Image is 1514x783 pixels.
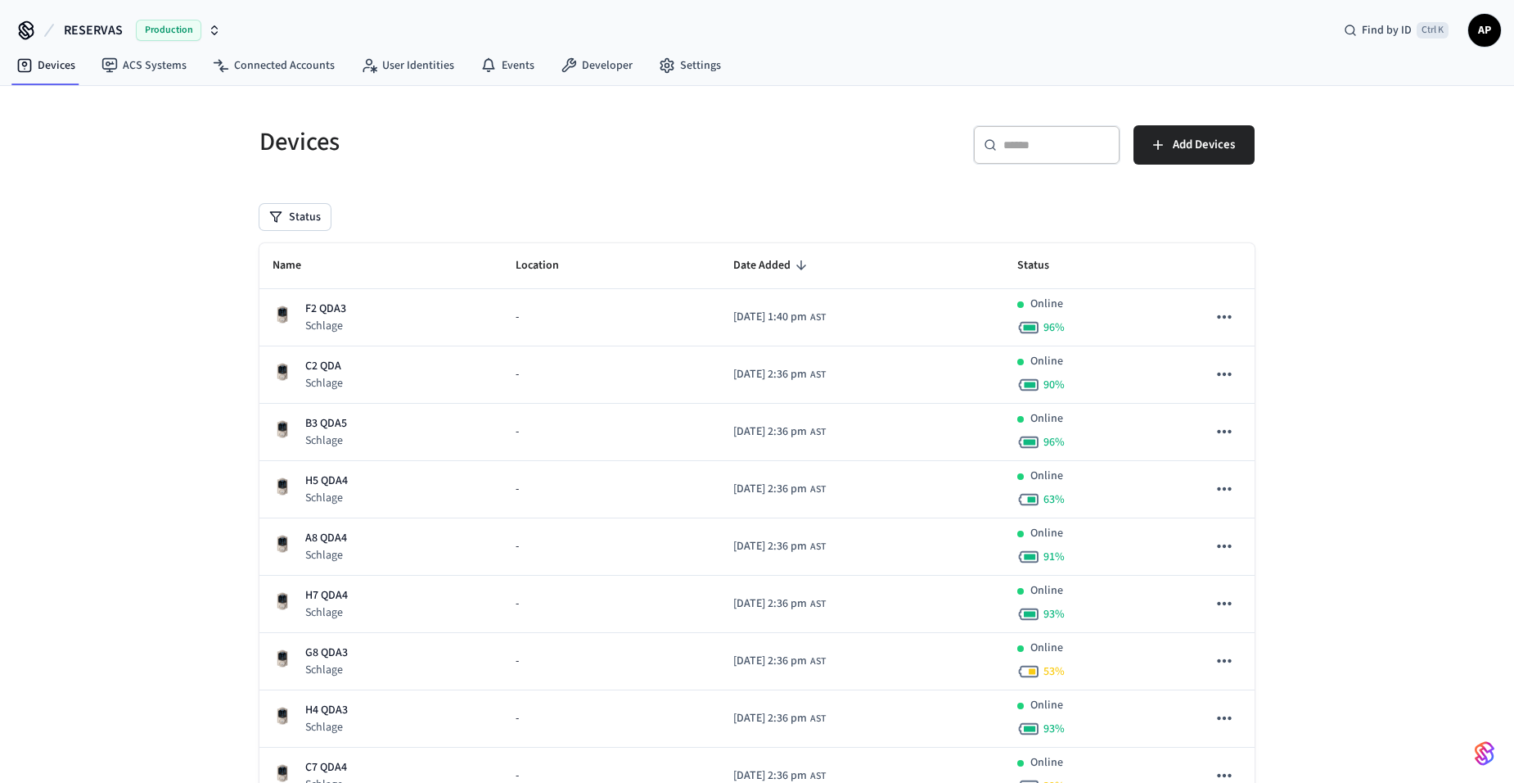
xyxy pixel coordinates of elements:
[305,358,343,375] p: C2 QDA
[273,591,292,611] img: Schlage Sense Smart Deadbolt with Camelot Trim, Front
[273,649,292,668] img: Schlage Sense Smart Deadbolt with Camelot Trim, Front
[733,595,826,613] div: America/Santo_Domingo
[810,482,826,497] span: AST
[1043,721,1065,737] span: 93 %
[733,253,812,278] span: Date Added
[733,538,826,555] div: America/Santo_Domingo
[273,305,292,324] img: Schlage Sense Smart Deadbolt with Camelot Trim, Front
[733,481,826,498] div: America/Santo_Domingo
[810,654,826,669] span: AST
[1043,663,1065,680] span: 53 %
[1030,410,1063,428] p: Online
[516,309,519,326] span: -
[305,702,348,719] p: H4 QDA3
[1043,377,1065,393] span: 90 %
[733,366,826,383] div: America/Santo_Domingo
[1470,16,1499,45] span: AP
[305,415,347,432] p: B3 QDA5
[733,366,807,383] span: [DATE] 2:36 pm
[273,253,322,278] span: Name
[348,51,467,80] a: User Identities
[516,253,580,278] span: Location
[259,204,331,230] button: Status
[516,595,519,613] span: -
[516,366,519,383] span: -
[733,481,807,498] span: [DATE] 2:36 pm
[1030,525,1063,542] p: Online
[733,710,826,727] div: America/Santo_Domingo
[733,538,807,555] span: [DATE] 2:36 pm
[1468,14,1501,47] button: AP
[547,51,646,80] a: Developer
[1133,125,1255,165] button: Add Devices
[1030,582,1063,600] p: Online
[810,368,826,382] span: AST
[3,51,88,80] a: Devices
[305,587,348,604] p: H7 QDA4
[305,547,347,563] p: Schlage
[733,653,807,670] span: [DATE] 2:36 pm
[305,604,348,621] p: Schlage
[273,534,292,554] img: Schlage Sense Smart Deadbolt with Camelot Trim, Front
[259,125,747,159] h5: Devices
[516,481,519,498] span: -
[273,763,292,783] img: Schlage Sense Smart Deadbolt with Camelot Trim, Front
[516,538,519,555] span: -
[1030,468,1063,485] p: Online
[733,653,826,670] div: America/Santo_Domingo
[733,309,826,326] div: America/Santo_Domingo
[1043,434,1065,450] span: 96 %
[1030,697,1063,714] p: Online
[1362,22,1412,38] span: Find by ID
[1030,353,1063,370] p: Online
[810,540,826,554] span: AST
[1475,740,1494,767] img: SeamLogoGradient.69752ec5.svg
[305,662,348,678] p: Schlage
[516,423,519,441] span: -
[305,530,347,547] p: A8 QDA4
[200,51,348,80] a: Connected Accounts
[273,362,292,382] img: Schlage Sense Smart Deadbolt with Camelot Trim, Front
[273,419,292,439] img: Schlage Sense Smart Deadbolt with Camelot Trim, Front
[305,473,348,490] p: H5 QDA4
[810,712,826,726] span: AST
[733,309,807,326] span: [DATE] 1:40 pm
[646,51,734,80] a: Settings
[88,51,200,80] a: ACS Systems
[1043,606,1065,622] span: 93 %
[733,423,826,441] div: America/Santo_Domingo
[1043,491,1065,508] span: 63 %
[273,477,292,496] img: Schlage Sense Smart Deadbolt with Camelot Trim, Front
[64,20,123,40] span: RESERVAS
[305,375,343,391] p: Schlage
[733,710,807,727] span: [DATE] 2:36 pm
[810,425,826,440] span: AST
[305,318,346,334] p: Schlage
[305,645,348,662] p: G8 QDA3
[273,706,292,726] img: Schlage Sense Smart Deadbolt with Camelot Trim, Front
[810,597,826,612] span: AST
[305,301,346,318] p: F2 QDA3
[516,653,519,670] span: -
[467,51,547,80] a: Events
[1043,549,1065,565] span: 91 %
[733,595,807,613] span: [DATE] 2:36 pm
[1030,640,1063,657] p: Online
[1030,754,1063,772] p: Online
[136,20,201,41] span: Production
[1043,319,1065,336] span: 96 %
[305,490,348,506] p: Schlage
[305,719,348,735] p: Schlage
[1030,296,1063,313] p: Online
[733,423,807,441] span: [DATE] 2:36 pm
[1417,22,1449,38] span: Ctrl K
[305,432,347,449] p: Schlage
[305,759,347,776] p: C7 QDA4
[810,310,826,325] span: AST
[516,710,519,727] span: -
[1017,253,1070,278] span: Status
[1331,16,1462,45] div: Find by IDCtrl K
[1173,134,1235,156] span: Add Devices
